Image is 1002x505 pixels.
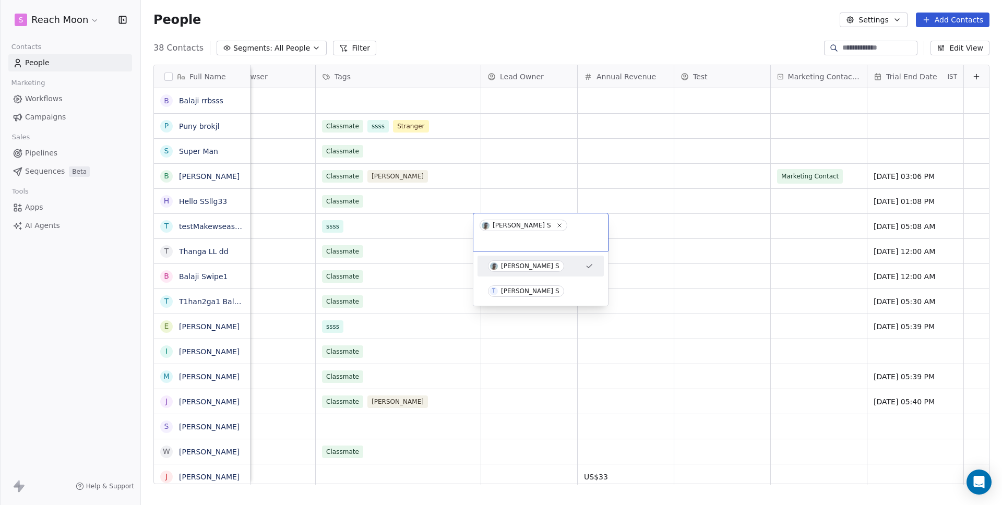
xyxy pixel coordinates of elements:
[501,287,559,295] div: [PERSON_NAME] S
[493,222,551,229] div: [PERSON_NAME] S
[492,287,495,295] div: T
[478,256,604,302] div: Suggestions
[501,262,559,270] div: [PERSON_NAME] S
[490,262,498,270] img: T
[482,222,490,230] img: T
